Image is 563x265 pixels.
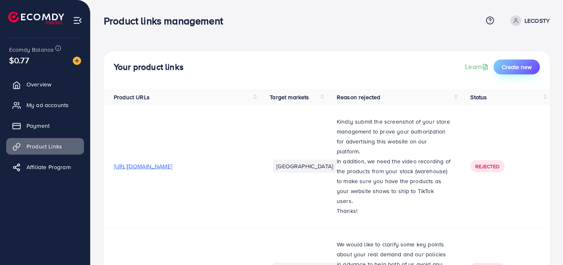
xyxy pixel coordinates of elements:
p: LECOSTY [525,16,550,26]
p: Thanks! [337,206,450,216]
span: Product Links [26,142,62,150]
a: Product Links [6,138,84,155]
img: image [73,57,81,65]
a: Learn [465,62,490,72]
span: Affiliate Program [26,163,71,171]
span: [URL][DOMAIN_NAME] [114,162,172,170]
h3: Product links management [104,15,230,27]
li: [GEOGRAPHIC_DATA] [273,160,336,173]
span: Payment [26,122,50,130]
h4: Your product links [114,62,184,72]
span: Ecomdy Balance [9,45,54,54]
p: In addition, we need the video recording of the products from your stock (warehouse) to make sure... [337,156,450,206]
span: Create new [502,63,532,71]
a: Affiliate Program [6,159,84,175]
img: logo [8,12,64,24]
iframe: Chat [528,228,557,259]
p: Kindly submit the screenshot of your store management to prove your authorization for advertising... [337,117,450,156]
span: Overview [26,80,51,88]
span: My ad accounts [26,101,69,109]
a: Payment [6,117,84,134]
span: Rejected [475,163,499,170]
a: My ad accounts [6,97,84,113]
span: Reason rejected [337,93,380,101]
span: Status [470,93,487,101]
button: Create new [494,60,540,74]
span: Target markets [270,93,309,101]
span: Product URLs [114,93,150,101]
a: Overview [6,76,84,93]
span: $0.77 [9,54,29,66]
img: menu [73,16,82,25]
a: LECOSTY [507,15,550,26]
